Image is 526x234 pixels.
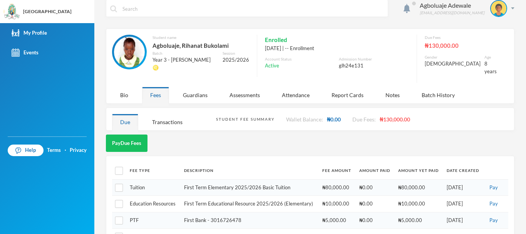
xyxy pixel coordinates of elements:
[223,56,249,64] div: 2025/2026
[339,56,409,62] div: Admission Number
[152,35,249,40] div: Student name
[380,116,410,123] span: ₦130,000.00
[318,179,355,196] td: ₦80,000.00
[112,114,138,130] div: Due
[355,212,394,229] td: ₦0.00
[425,60,481,68] div: [DEMOGRAPHIC_DATA]
[180,162,318,179] th: Description
[265,62,279,70] span: Active
[394,162,443,179] th: Amount Yet Paid
[487,216,500,225] button: Pay
[65,146,66,154] div: ·
[70,146,87,154] a: Privacy
[425,54,481,60] div: Gender
[318,196,355,212] td: ₦10,000.00
[274,87,318,103] div: Attendance
[327,116,341,123] span: ₦0.00
[394,212,443,229] td: ₦5,000.00
[394,179,443,196] td: ₦80,000.00
[355,162,394,179] th: Amount Paid
[265,56,335,62] div: Account Status
[339,62,409,70] div: glh24e131
[420,10,484,16] div: [EMAIL_ADDRESS][DOMAIN_NAME]
[286,116,323,123] span: Wallet Balance:
[394,196,443,212] td: ₦10,000.00
[126,162,180,179] th: Fee Type
[180,196,318,212] td: First Term Educational Resource 2025/2026 (Elementary)
[443,212,483,229] td: [DATE]
[180,179,318,196] td: First Term Elementary 2025/2026 Basic Tuition
[12,49,39,57] div: Events
[144,114,191,130] div: Transactions
[443,196,483,212] td: [DATE]
[443,179,483,196] td: [DATE]
[491,1,506,16] img: STUDENT
[484,60,497,75] div: 8 years
[112,87,136,103] div: Bio
[487,183,500,192] button: Pay
[425,35,497,40] div: Due Fees
[47,146,61,154] a: Terms
[12,29,47,37] div: My Profile
[318,212,355,229] td: ₦5,000.00
[420,1,484,10] div: Agboluaje Adewale
[425,40,497,51] div: ₦130,000.00
[114,37,145,67] img: STUDENT
[484,54,497,60] div: Age
[355,196,394,212] td: ₦0.00
[110,5,117,12] img: search
[126,212,180,229] td: PTF
[265,45,409,52] div: [DATE] | -- Enrollment
[216,116,274,122] div: Student Fee Summary
[142,87,169,103] div: Fees
[180,212,318,229] td: First Bank - 3016726478
[377,87,408,103] div: Notes
[152,51,217,56] div: Batch
[106,135,147,152] button: PayDue Fees
[126,179,180,196] td: Tuition
[4,4,20,20] img: logo
[318,162,355,179] th: Fee Amount
[23,8,72,15] div: [GEOGRAPHIC_DATA]
[355,179,394,196] td: ₦0.00
[352,116,376,123] span: Due Fees:
[323,87,372,103] div: Report Cards
[414,87,463,103] div: Batch History
[175,87,216,103] div: Guardians
[152,40,249,51] div: Agboluaje, Rihanat Bukolami
[265,35,287,45] span: Enrolled
[223,51,249,56] div: Session
[152,56,217,71] div: Year 3 - [PERSON_NAME] ♌️
[126,196,180,212] td: Education Resources
[221,87,268,103] div: Assessments
[8,145,44,156] a: Help
[487,200,500,208] button: Pay
[443,162,483,179] th: Date Created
